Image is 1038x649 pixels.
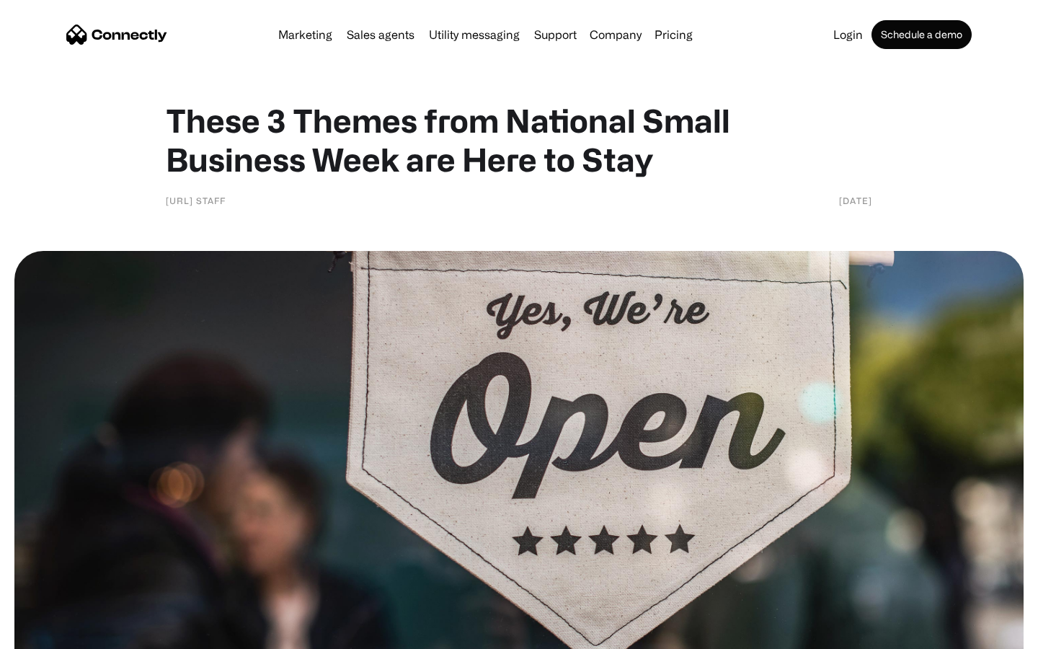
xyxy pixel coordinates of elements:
[839,193,872,208] div: [DATE]
[166,101,872,179] h1: These 3 Themes from National Small Business Week are Here to Stay
[66,24,167,45] a: home
[590,25,642,45] div: Company
[166,193,226,208] div: [URL] Staff
[528,29,582,40] a: Support
[423,29,525,40] a: Utility messaging
[871,20,972,49] a: Schedule a demo
[649,29,698,40] a: Pricing
[585,25,646,45] div: Company
[828,29,869,40] a: Login
[14,624,86,644] aside: Language selected: English
[341,29,420,40] a: Sales agents
[272,29,338,40] a: Marketing
[29,624,86,644] ul: Language list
